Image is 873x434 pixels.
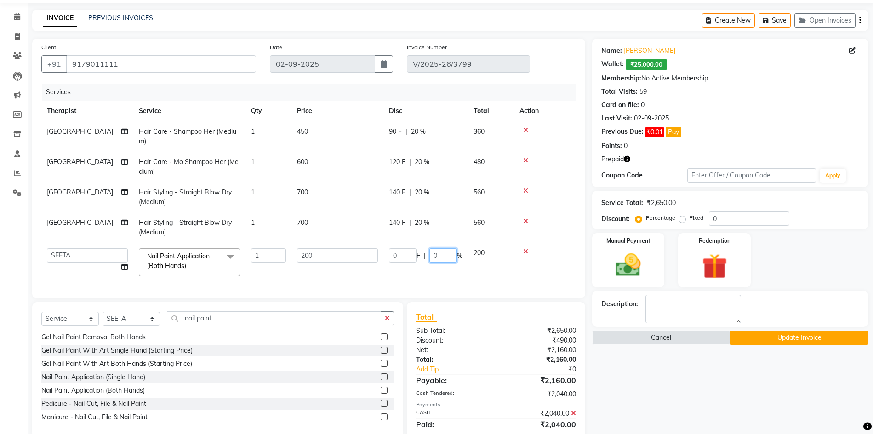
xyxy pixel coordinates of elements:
[41,386,145,395] div: Nail Paint Application (Both Hands)
[41,399,146,409] div: Pedicure - Nail Cut, File & Nail Paint
[474,188,485,196] span: 560
[496,326,583,336] div: ₹2,650.00
[409,389,496,399] div: Cash Tendered:
[626,59,667,70] span: ₹25,000.00
[147,252,210,270] span: Nail Paint Application (Both Hands)
[730,331,868,345] button: Update Invoice
[407,43,447,51] label: Invoice Number
[601,214,630,224] div: Discount:
[496,336,583,345] div: ₹490.00
[409,375,496,386] div: Payable:
[601,127,644,137] div: Previous Due:
[139,127,236,145] span: Hair Care - Shampoo Her (Medium)
[496,375,583,386] div: ₹2,160.00
[409,326,496,336] div: Sub Total:
[457,251,462,261] span: %
[297,218,308,227] span: 700
[687,168,816,183] input: Enter Offer / Coupon Code
[699,237,730,245] label: Redemption
[251,127,255,136] span: 1
[297,188,308,196] span: 700
[409,336,496,345] div: Discount:
[389,157,405,167] span: 120 F
[409,157,411,167] span: |
[409,409,496,418] div: CASH
[297,127,308,136] span: 450
[415,157,429,167] span: 20 %
[759,13,791,28] button: Save
[694,251,735,282] img: _gift.svg
[592,331,730,345] button: Cancel
[245,101,291,121] th: Qty
[41,332,146,342] div: Gel Nail Paint Removal Both Hands
[601,198,643,208] div: Service Total:
[601,141,622,151] div: Points:
[41,372,145,382] div: Nail Paint Application (Single Hand)
[41,55,67,73] button: +91
[647,198,676,208] div: ₹2,650.00
[133,101,245,121] th: Service
[416,401,576,409] div: Payments
[496,409,583,418] div: ₹2,040.00
[139,188,232,206] span: Hair Styling - Straight Blow Dry (Medium)
[411,127,426,137] span: 20 %
[624,141,628,151] div: 0
[624,46,675,56] a: [PERSON_NAME]
[474,158,485,166] span: 480
[601,114,632,123] div: Last Visit:
[514,101,576,121] th: Action
[409,355,496,365] div: Total:
[389,188,405,197] span: 140 F
[417,251,420,261] span: F
[639,87,647,97] div: 59
[601,87,638,97] div: Total Visits:
[601,171,687,180] div: Coupon Code
[415,188,429,197] span: 20 %
[601,59,624,70] div: Wallet:
[641,100,645,110] div: 0
[510,365,582,374] div: ₹0
[702,13,755,28] button: Create New
[794,13,856,28] button: Open Invoices
[41,43,56,51] label: Client
[409,188,411,197] span: |
[42,84,583,101] div: Services
[41,101,133,121] th: Therapist
[474,249,485,257] span: 200
[608,251,648,280] img: _cash.svg
[416,312,437,322] span: Total
[468,101,514,121] th: Total
[47,127,113,136] span: [GEOGRAPHIC_DATA]
[601,299,638,309] div: Description:
[167,311,381,325] input: Search or Scan
[606,237,650,245] label: Manual Payment
[646,214,675,222] label: Percentage
[496,355,583,365] div: ₹2,160.00
[251,158,255,166] span: 1
[424,251,426,261] span: |
[297,158,308,166] span: 600
[666,127,681,137] button: Pay
[690,214,703,222] label: Fixed
[88,14,153,22] a: PREVIOUS INVOICES
[47,158,113,166] span: [GEOGRAPHIC_DATA]
[251,188,255,196] span: 1
[291,101,383,121] th: Price
[43,10,77,27] a: INVOICE
[409,419,496,430] div: Paid:
[389,127,402,137] span: 90 F
[601,46,622,56] div: Name:
[47,188,113,196] span: [GEOGRAPHIC_DATA]
[41,346,193,355] div: Gel Nail Paint With Art Single Hand (Starting Price)
[41,359,192,369] div: Gel Nail Paint With Art Both Hands (Starting Price)
[474,218,485,227] span: 560
[389,218,405,228] span: 140 F
[474,127,485,136] span: 360
[409,218,411,228] span: |
[41,412,148,422] div: Manicure - Nail Cut, File & Nail Paint
[496,419,583,430] div: ₹2,040.00
[496,389,583,399] div: ₹2,040.00
[409,345,496,355] div: Net:
[139,158,239,176] span: Hair Care - Mo Shampoo Her (Medium)
[601,74,641,83] div: Membership:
